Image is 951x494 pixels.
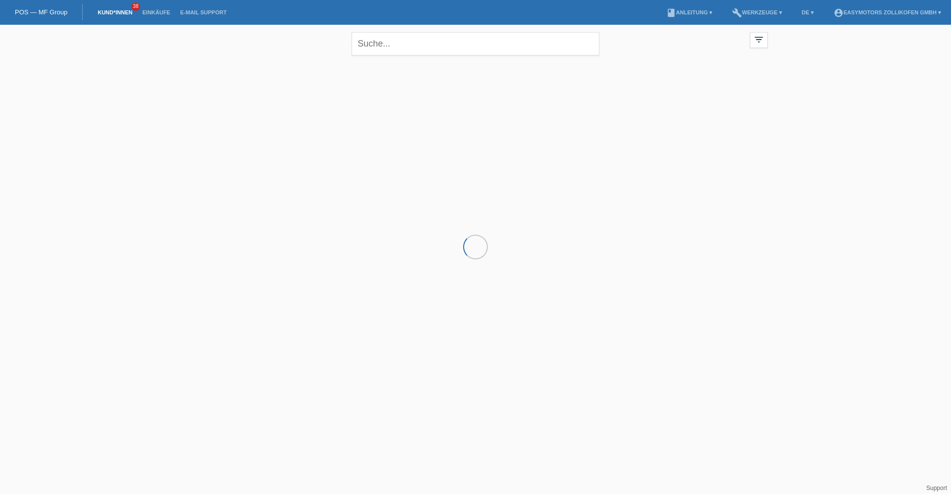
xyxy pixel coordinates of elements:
[797,9,819,15] a: DE ▾
[834,8,844,18] i: account_circle
[753,34,764,45] i: filter_list
[175,9,232,15] a: E-Mail Support
[137,9,175,15] a: Einkäufe
[732,8,742,18] i: build
[926,485,947,492] a: Support
[727,9,787,15] a: buildWerkzeuge ▾
[15,8,67,16] a: POS — MF Group
[829,9,946,15] a: account_circleEasymotors Zollikofen GmbH ▾
[661,9,717,15] a: bookAnleitung ▾
[352,32,599,55] input: Suche...
[131,2,140,11] span: 38
[666,8,676,18] i: book
[93,9,137,15] a: Kund*innen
